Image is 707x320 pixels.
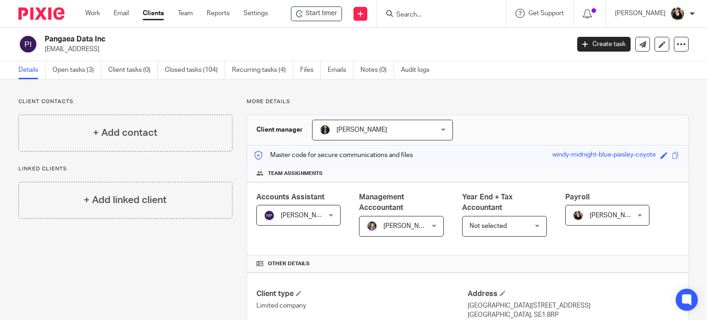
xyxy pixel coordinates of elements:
h2: Pangaea Data Inc [45,35,460,44]
span: [PERSON_NAME] [281,212,331,219]
img: Helen%20Campbell.jpeg [573,210,584,221]
h4: + Add contact [93,126,157,140]
a: Closed tasks (104) [165,61,225,79]
p: [PERSON_NAME] [615,9,666,18]
p: Limited company [256,301,468,310]
a: Notes (0) [360,61,394,79]
img: Helen%20Campbell.jpeg [670,6,685,21]
a: Reports [207,9,230,18]
h3: Client manager [256,125,303,134]
span: [PERSON_NAME] [590,212,640,219]
a: Email [114,9,129,18]
p: More details [247,98,689,105]
a: Recurring tasks (4) [232,61,293,79]
span: Management Acccountant [359,193,404,211]
h4: + Add linked client [84,193,167,207]
span: Start timer [306,9,337,18]
p: Client contacts [18,98,232,105]
a: Client tasks (0) [108,61,158,79]
h4: Client type [256,289,468,299]
span: Payroll [565,193,590,201]
a: Files [300,61,321,79]
p: [GEOGRAPHIC_DATA], SE1 8RP [468,310,679,320]
a: Create task [577,37,631,52]
img: 1530183611242%20(1).jpg [366,221,377,232]
span: Year End + Tax Accountant [462,193,513,211]
input: Search [395,11,478,19]
img: svg%3E [18,35,38,54]
span: Accounts Assistant [256,193,325,201]
a: Clients [143,9,164,18]
div: windy-midnight-blue-paisley-coyote [552,150,656,161]
span: Team assignments [268,170,323,177]
h4: Address [468,289,679,299]
p: [EMAIL_ADDRESS] [45,45,563,54]
span: Not selected [469,223,507,229]
p: Master code for secure communications and files [254,151,413,160]
a: Audit logs [401,61,436,79]
img: svg%3E [264,210,275,221]
span: Get Support [528,10,564,17]
img: martin-hickman.jpg [319,124,330,135]
a: Open tasks (3) [52,61,101,79]
a: Details [18,61,46,79]
a: Settings [243,9,268,18]
a: Emails [328,61,353,79]
span: Other details [268,260,310,268]
p: [GEOGRAPHIC_DATA][STREET_ADDRESS] [468,301,679,310]
span: [PERSON_NAME] [383,223,434,229]
p: Linked clients [18,165,232,173]
a: Team [178,9,193,18]
span: [PERSON_NAME] [336,127,387,133]
a: Work [85,9,100,18]
img: Pixie [18,7,64,20]
div: Pangaea Data Inc [291,6,342,21]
